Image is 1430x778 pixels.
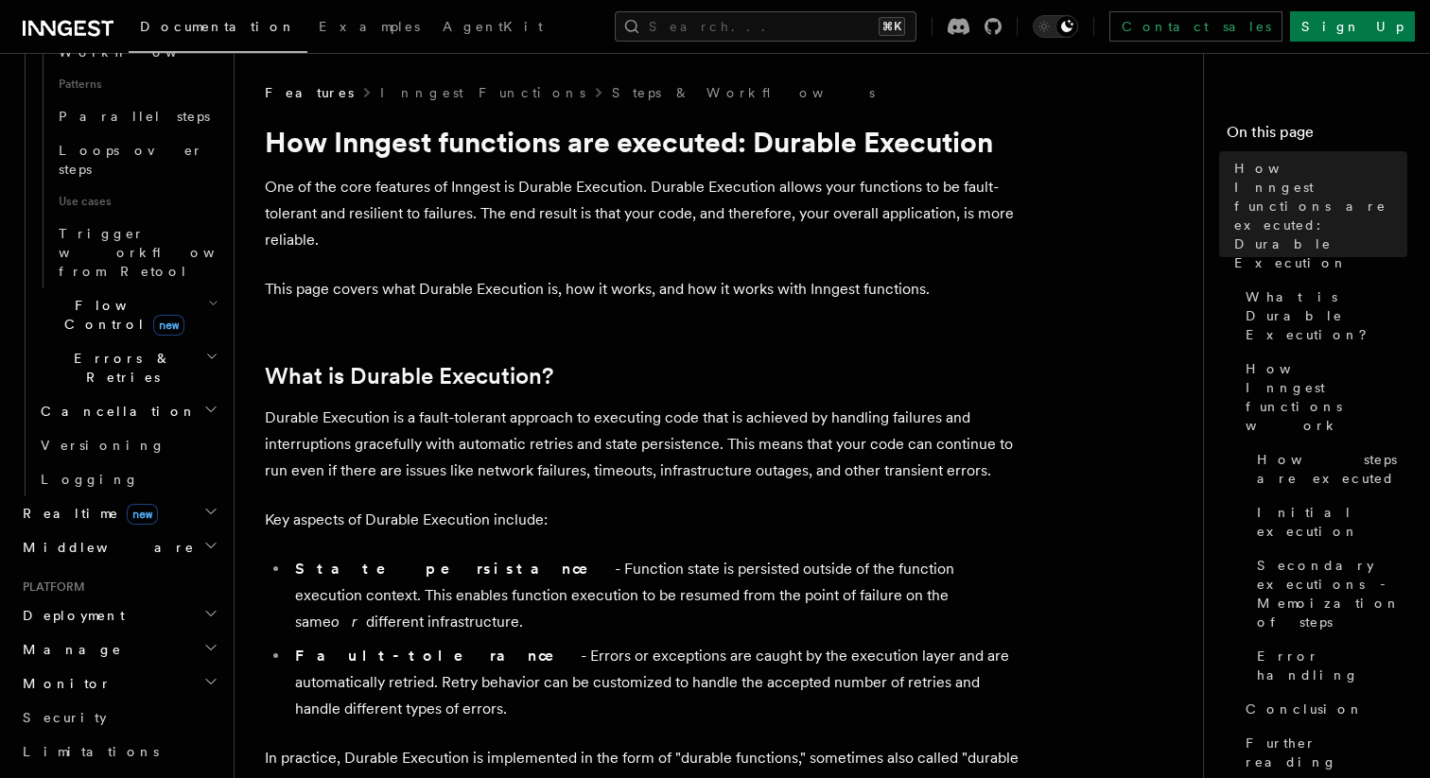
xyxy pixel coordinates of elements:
[879,17,905,36] kbd: ⌘K
[15,579,85,595] span: Platform
[15,530,222,564] button: Middleware
[331,613,366,631] em: or
[33,462,222,496] a: Logging
[1249,442,1407,495] a: How steps are executed
[1227,151,1407,280] a: How Inngest functions are executed: Durable Execution
[289,556,1021,635] li: - Function state is persisted outside of the function execution context. This enables function ex...
[41,472,139,487] span: Logging
[15,735,222,769] a: Limitations
[1227,121,1407,151] h4: On this page
[1033,15,1078,38] button: Toggle dark mode
[307,6,431,51] a: Examples
[265,174,1021,253] p: One of the core features of Inngest is Durable Execution. Durable Execution allows your functions...
[51,216,222,288] a: Trigger workflows from Retool
[1246,287,1407,344] span: What is Durable Execution?
[1290,11,1415,42] a: Sign Up
[1246,359,1407,435] span: How Inngest functions work
[615,11,916,42] button: Search...⌘K
[1246,700,1364,718] span: Conclusion
[295,560,615,578] strong: State persistance
[15,538,195,557] span: Middleware
[265,507,1021,533] p: Key aspects of Durable Execution include:
[1257,450,1407,488] span: How steps are executed
[33,288,222,341] button: Flow Controlnew
[1249,495,1407,548] a: Initial execution
[431,6,554,51] a: AgentKit
[289,643,1021,722] li: - Errors or exceptions are caught by the execution layer and are automatically retried. Retry beh...
[153,315,184,336] span: new
[33,402,197,421] span: Cancellation
[1249,639,1407,692] a: Error handling
[59,143,203,177] span: Loops over steps
[15,496,222,530] button: Realtimenew
[265,276,1021,303] p: This page covers what Durable Execution is, how it works, and how it works with Inngest functions.
[612,83,875,102] a: Steps & Workflows
[140,19,296,34] span: Documentation
[265,363,553,389] a: What is Durable Execution?
[1257,503,1407,541] span: Initial execution
[319,19,420,34] span: Examples
[15,632,222,666] button: Manage
[59,226,267,279] span: Trigger workflows from Retool
[51,69,222,99] span: Patterns
[443,19,543,34] span: AgentKit
[1234,159,1407,272] span: How Inngest functions are executed: Durable Execution
[1238,352,1407,442] a: How Inngest functions work
[265,83,354,102] span: Features
[15,606,125,625] span: Deployment
[1109,11,1282,42] a: Contact sales
[33,349,205,387] span: Errors & Retries
[15,666,222,700] button: Monitor
[51,133,222,186] a: Loops over steps
[23,710,107,725] span: Security
[1249,548,1407,639] a: Secondary executions - Memoization of steps
[127,504,158,525] span: new
[33,428,222,462] a: Versioning
[51,99,222,133] a: Parallel steps
[23,744,159,759] span: Limitations
[1257,647,1407,684] span: Error handling
[33,296,208,334] span: Flow Control
[295,647,581,665] strong: Fault-tolerance
[15,640,122,659] span: Manage
[59,109,210,124] span: Parallel steps
[41,438,166,453] span: Versioning
[1238,280,1407,352] a: What is Durable Execution?
[51,186,222,216] span: Use cases
[265,405,1021,484] p: Durable Execution is a fault-tolerant approach to executing code that is achieved by handling fai...
[380,83,585,102] a: Inngest Functions
[33,394,222,428] button: Cancellation
[265,125,1021,159] h1: How Inngest functions are executed: Durable Execution
[15,504,158,523] span: Realtime
[15,700,222,735] a: Security
[1246,734,1407,771] span: Further reading
[15,674,112,693] span: Monitor
[1257,556,1407,631] span: Secondary executions - Memoization of steps
[15,598,222,632] button: Deployment
[129,6,307,53] a: Documentation
[33,341,222,394] button: Errors & Retries
[1238,692,1407,726] a: Conclusion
